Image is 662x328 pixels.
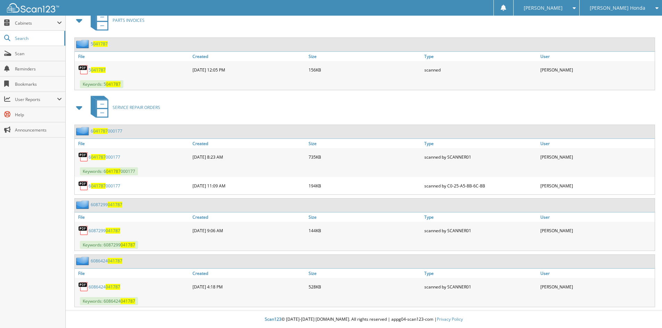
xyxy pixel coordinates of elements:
[91,258,122,264] a: 6086424041787
[15,112,62,118] span: Help
[423,150,539,164] div: scanned by SCANNER01
[191,179,307,193] div: [DATE] 11:09 AM
[89,284,120,290] a: 6086424041787
[89,228,120,234] a: 6087299041787
[423,139,539,148] a: Type
[78,180,89,191] img: PDF.png
[76,40,91,48] img: folder2.png
[89,183,120,189] a: 6041787000177
[539,212,655,222] a: User
[423,63,539,77] div: scanned
[191,269,307,278] a: Created
[80,80,123,88] span: Keywords: 5
[307,63,423,77] div: 156KB
[75,212,191,222] a: File
[91,128,122,134] a: 6041787000177
[191,150,307,164] div: [DATE] 8:23 AM
[89,67,106,73] a: 5041787
[191,280,307,294] div: [DATE] 4:18 PM
[75,52,191,61] a: File
[191,224,307,237] div: [DATE] 9:06 AM
[15,81,62,87] span: Bookmarks
[89,154,120,160] a: 6041787000177
[66,311,662,328] div: © [DATE]-[DATE] [DOMAIN_NAME]. All rights reserved | appg04-scan123-com |
[7,3,59,12] img: scan123-logo-white.svg
[15,35,61,41] span: Search
[524,6,563,10] span: [PERSON_NAME]
[106,284,120,290] span: 041787
[423,179,539,193] div: scanned by C0-25-A5-8B-6C-8B
[106,81,121,87] span: 041787
[539,224,655,237] div: [PERSON_NAME]
[627,295,662,328] iframe: Chat Widget
[15,51,62,57] span: Scan
[91,183,106,189] span: 041787
[307,179,423,193] div: 194KB
[437,316,463,322] a: Privacy Policy
[307,212,423,222] a: Size
[15,66,62,72] span: Reminders
[91,67,106,73] span: 041787
[78,281,89,292] img: PDF.png
[307,52,423,61] a: Size
[191,52,307,61] a: Created
[423,52,539,61] a: Type
[265,316,281,322] span: Scan123
[539,280,655,294] div: [PERSON_NAME]
[307,139,423,148] a: Size
[191,139,307,148] a: Created
[113,17,145,23] span: PARTS INVOICES
[121,298,135,304] span: 041787
[80,241,138,249] span: Keywords: 6087299
[106,168,121,174] span: 041787
[78,225,89,236] img: PDF.png
[106,228,120,234] span: 041787
[307,150,423,164] div: 735KB
[76,200,91,209] img: folder2.png
[113,104,160,110] span: SERVICE REPAIR ORDERS
[91,41,108,47] a: 5041787
[307,269,423,278] a: Size
[87,7,145,34] a: PARTS INVOICES
[93,128,108,134] span: 041787
[76,127,91,135] img: folder2.png
[423,269,539,278] a: Type
[15,20,57,26] span: Cabinets
[108,258,122,264] span: 041787
[423,224,539,237] div: scanned by SCANNER01
[121,242,135,248] span: 041787
[539,139,655,148] a: User
[108,202,122,208] span: 041787
[80,167,138,175] span: Keywords: 6 000177
[80,297,138,305] span: Keywords: 6086424
[75,269,191,278] a: File
[15,96,57,102] span: User Reports
[539,269,655,278] a: User
[75,139,191,148] a: File
[78,152,89,162] img: PDF.png
[539,52,655,61] a: User
[91,154,106,160] span: 041787
[15,127,62,133] span: Announcements
[539,63,655,77] div: [PERSON_NAME]
[76,256,91,265] img: folder2.png
[539,150,655,164] div: [PERSON_NAME]
[590,6,645,10] span: [PERSON_NAME] Honda
[87,94,160,121] a: SERVICE REPAIR ORDERS
[307,224,423,237] div: 144KB
[539,179,655,193] div: [PERSON_NAME]
[91,202,122,208] a: 6087299041787
[423,212,539,222] a: Type
[93,41,108,47] span: 041787
[191,212,307,222] a: Created
[307,280,423,294] div: 528KB
[78,65,89,75] img: PDF.png
[191,63,307,77] div: [DATE] 12:05 PM
[423,280,539,294] div: scanned by SCANNER01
